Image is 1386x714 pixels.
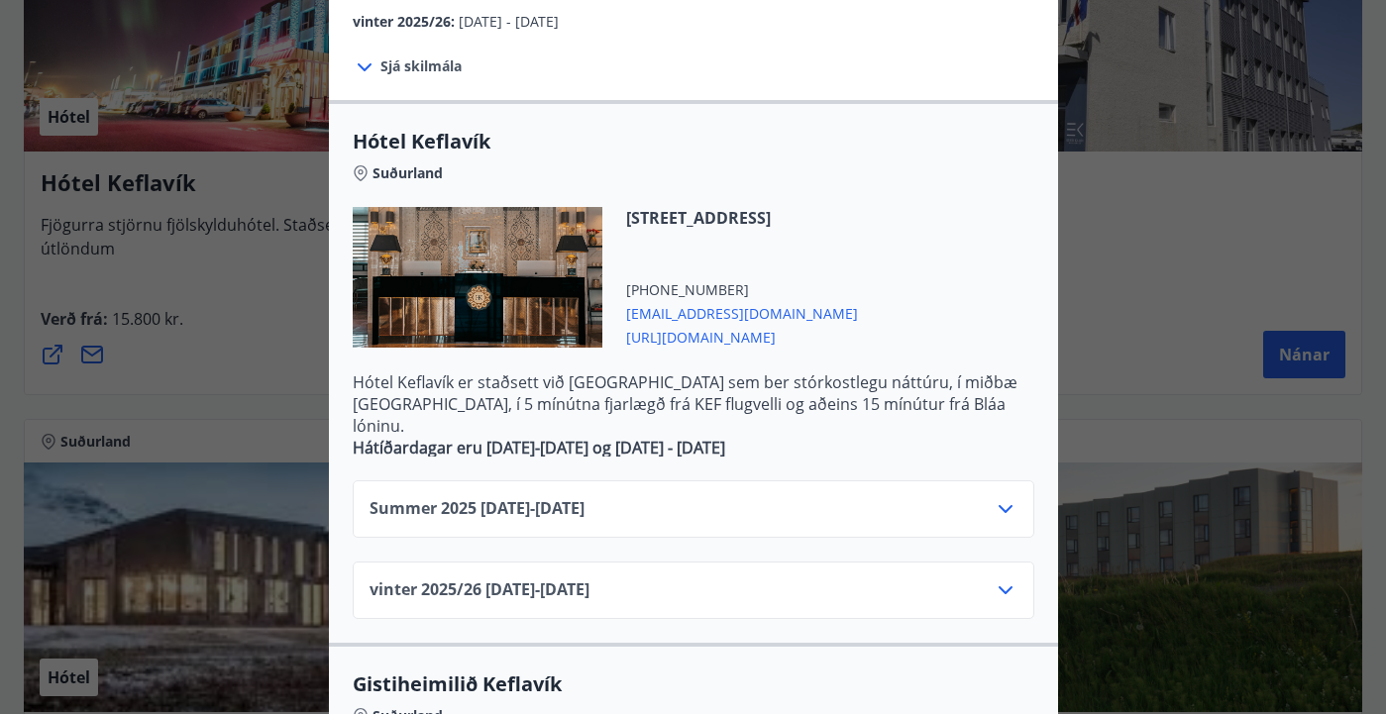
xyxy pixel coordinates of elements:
[626,300,858,324] span: [EMAIL_ADDRESS][DOMAIN_NAME]
[626,324,858,348] span: [URL][DOMAIN_NAME]
[626,280,858,300] span: [PHONE_NUMBER]
[373,163,443,183] span: Suðurland
[353,12,459,31] span: vinter 2025/26 :
[626,207,858,229] span: [STREET_ADDRESS]
[459,12,559,31] span: [DATE] - [DATE]
[353,371,1034,437] p: Hótel Keflavík er staðsett við [GEOGRAPHIC_DATA] sem ber stórkostlegu náttúru, í miðbæ [GEOGRAPHI...
[353,128,1034,155] span: Hótel Keflavík
[380,56,462,76] span: Sjá skilmála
